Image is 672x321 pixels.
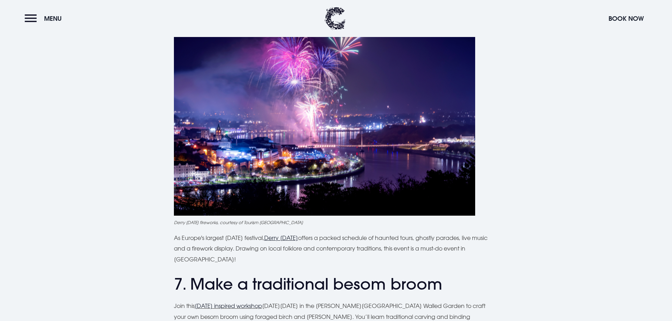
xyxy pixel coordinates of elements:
[264,234,298,241] a: Derry [DATE]
[325,7,346,30] img: Clandeboye Lodge
[174,233,498,265] p: As Europe's largest [DATE] festival, offers a packed schedule of haunted tours, ghostly parades, ...
[44,14,62,23] span: Menu
[174,275,498,294] h2: 7. Make a traditional besom broom
[25,11,65,26] button: Menu
[174,15,475,216] img: Halloween Events in Northern Ireland
[174,219,498,226] figcaption: Derry [DATE] fireworks, courtesy of Tourism [GEOGRAPHIC_DATA]
[605,11,647,26] button: Book Now
[195,302,262,309] a: [DATE] inspired workshop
